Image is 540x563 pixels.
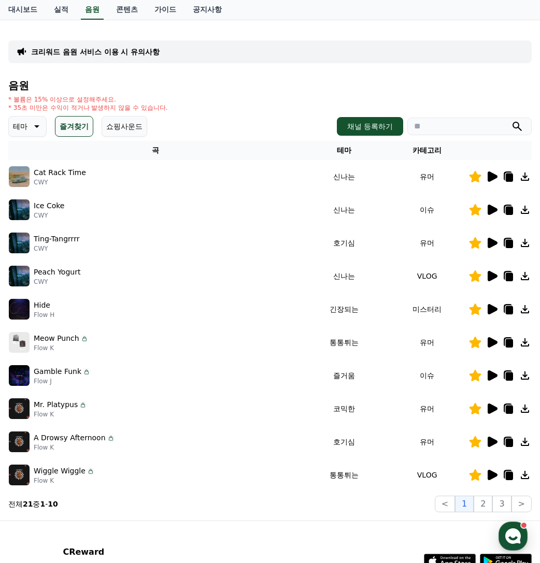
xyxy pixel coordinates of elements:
[386,425,468,458] td: 유머
[9,199,30,220] img: music
[303,160,386,193] td: 신나는
[9,431,30,452] img: music
[303,425,386,458] td: 호기심
[34,300,50,311] p: Hide
[9,299,30,320] img: music
[48,500,58,508] strong: 10
[492,496,511,512] button: 3
[8,95,168,104] p: * 볼륨은 15% 이상으로 설정해주세요.
[337,117,403,136] button: 채널 등록하기
[8,80,532,91] h4: 음원
[134,328,199,354] a: 설정
[511,496,532,512] button: >
[55,116,93,137] button: 즐겨찾기
[31,47,160,57] a: 크리워드 음원 서비스 이용 시 유의사항
[40,500,45,508] strong: 1
[160,344,173,352] span: 설정
[9,465,30,485] img: music
[34,344,89,352] p: Flow K
[303,226,386,259] td: 호기심
[9,233,30,253] img: music
[386,160,468,193] td: 유머
[34,466,86,477] p: Wiggle Wiggle
[34,178,86,186] p: CWY
[386,193,468,226] td: 이슈
[386,226,468,259] td: 유머
[34,234,79,244] p: Ting-Tangrrrr
[13,119,27,134] p: 테마
[8,104,168,112] p: * 35초 미만은 수익이 적거나 발생하지 않을 수 있습니다.
[34,211,64,220] p: CWY
[303,392,386,425] td: 코믹한
[386,458,468,492] td: VLOG
[34,366,81,377] p: Gamble Funk
[435,496,455,512] button: <
[23,500,33,508] strong: 21
[386,259,468,293] td: VLOG
[34,399,78,410] p: Mr. Platypus
[9,332,30,353] img: music
[386,326,468,359] td: 유머
[474,496,492,512] button: 2
[34,167,86,178] p: Cat Rack Time
[386,293,468,326] td: 미스터리
[3,328,68,354] a: 홈
[33,344,39,352] span: 홈
[9,166,30,187] img: music
[8,499,58,509] p: 전체 중 -
[303,141,386,160] th: 테마
[303,193,386,226] td: 신나는
[303,293,386,326] td: 긴장되는
[303,458,386,492] td: 통통튀는
[34,333,79,344] p: Meow Punch
[102,116,147,137] button: 쇼핑사운드
[34,377,91,385] p: Flow J
[455,496,474,512] button: 1
[34,443,115,452] p: Flow K
[9,266,30,286] img: music
[303,359,386,392] td: 즐거움
[9,365,30,386] img: music
[9,398,30,419] img: music
[34,278,80,286] p: CWY
[303,259,386,293] td: 신나는
[34,410,87,418] p: Flow K
[63,546,189,558] p: CReward
[68,328,134,354] a: 대화
[34,311,54,319] p: Flow H
[386,359,468,392] td: 이슈
[34,267,80,278] p: Peach Yogurt
[95,344,107,353] span: 대화
[34,200,64,211] p: Ice Coke
[34,244,79,253] p: CWY
[303,326,386,359] td: 통통튀는
[8,116,47,137] button: 테마
[34,477,95,485] p: Flow K
[386,141,468,160] th: 카테고리
[8,141,303,160] th: 곡
[386,392,468,425] td: 유머
[34,432,106,443] p: A Drowsy Afternoon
